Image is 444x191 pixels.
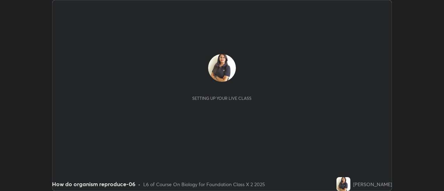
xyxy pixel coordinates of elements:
div: Setting up your live class [192,96,251,101]
div: • [138,181,140,188]
div: L6 of Course On Biology for Foundation Class X 2 2025 [143,181,265,188]
img: f4adf025211145d9951d015d8606b9d0.jpg [336,177,350,191]
div: How do organism reproduce-06 [52,180,135,188]
img: f4adf025211145d9951d015d8606b9d0.jpg [208,54,236,82]
div: [PERSON_NAME] [353,181,392,188]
